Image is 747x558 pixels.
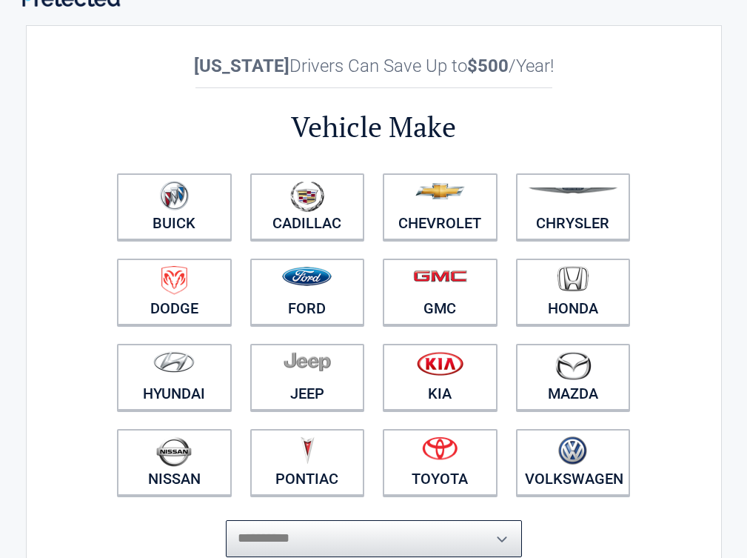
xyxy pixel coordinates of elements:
b: $500 [467,56,509,76]
a: Pontiac [250,429,365,496]
img: jeep [284,351,331,372]
a: Volkswagen [516,429,631,496]
img: ford [282,267,332,286]
a: Chevrolet [383,173,498,240]
a: Ford [250,259,365,325]
img: chrysler [528,187,618,194]
img: cadillac [290,181,324,212]
b: [US_STATE] [194,56,289,76]
a: Honda [516,259,631,325]
a: Jeep [250,344,365,411]
a: Nissan [117,429,232,496]
a: Toyota [383,429,498,496]
a: Mazda [516,344,631,411]
a: Cadillac [250,173,365,240]
img: nissan [156,436,192,467]
img: kia [417,351,463,376]
h2: Vehicle Make [108,108,640,146]
img: dodge [161,266,187,295]
h2: Drivers Can Save Up to /Year [108,56,640,76]
img: gmc [413,270,467,282]
a: Buick [117,173,232,240]
img: mazda [555,351,592,380]
a: Dodge [117,259,232,325]
img: hyundai [153,351,195,373]
img: volkswagen [558,436,587,465]
a: Kia [383,344,498,411]
a: GMC [383,259,498,325]
img: honda [557,266,589,292]
img: toyota [422,436,458,460]
a: Chrysler [516,173,631,240]
img: chevrolet [415,183,465,199]
img: pontiac [300,436,315,465]
img: buick [160,181,189,210]
a: Hyundai [117,344,232,411]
